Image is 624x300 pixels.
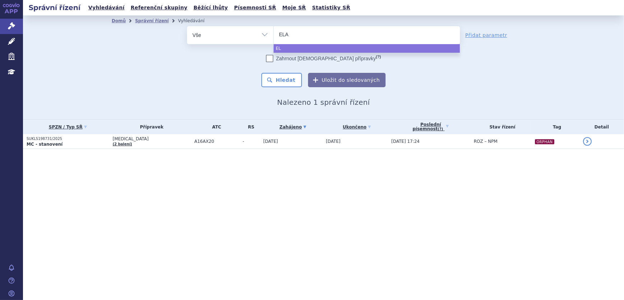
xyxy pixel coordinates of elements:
th: Přípravek [109,119,191,134]
i: ORPHAN [535,139,554,144]
li: Vyhledávání [178,15,214,26]
span: - [243,139,260,144]
span: [MEDICAL_DATA] [113,136,191,141]
a: SPZN / Typ SŘ [27,122,109,132]
span: [DATE] 17:24 [391,139,420,144]
a: Běžící lhůty [191,3,230,13]
abbr: (?) [438,127,443,131]
a: Referenční skupiny [129,3,190,13]
th: ATC [191,119,239,134]
a: Vyhledávání [86,3,127,13]
abbr: (?) [376,55,381,59]
th: Tag [531,119,579,134]
strong: MC - stanovení [27,142,62,147]
a: detail [583,137,592,146]
a: Písemnosti SŘ [232,3,278,13]
span: [DATE] [263,139,278,144]
a: Zahájeno [263,122,322,132]
span: Nalezeno 1 správní řízení [277,98,370,107]
a: Moje SŘ [280,3,308,13]
a: Poslednípísemnost(?) [391,119,470,134]
a: (2 balení) [113,142,132,146]
span: [DATE] [326,139,341,144]
p: SUKLS198731/2025 [27,136,109,141]
th: Detail [579,119,624,134]
a: Přidat parametr [465,32,507,39]
th: Stav řízení [470,119,531,134]
h2: Správní řízení [23,3,86,13]
a: Domů [112,18,126,23]
button: Uložit do sledovaných [308,73,386,87]
a: Ukončeno [326,122,388,132]
span: A16AX20 [194,139,239,144]
a: Statistiky SŘ [310,3,352,13]
span: ROZ – NPM [474,139,498,144]
th: RS [239,119,260,134]
li: EL [274,44,460,53]
button: Hledat [261,73,302,87]
a: Správní řízení [135,18,169,23]
label: Zahrnout [DEMOGRAPHIC_DATA] přípravky [266,55,381,62]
